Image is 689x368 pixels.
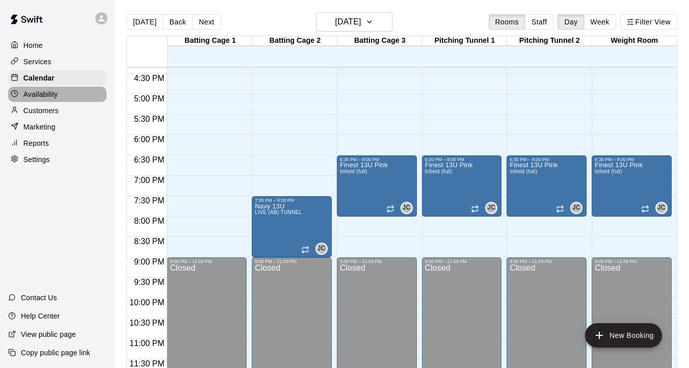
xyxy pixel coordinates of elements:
a: Customers [8,103,107,118]
button: Week [584,14,616,30]
span: Recurring event [301,246,309,254]
div: Joe Campanella [401,202,413,214]
span: Recurring event [386,205,394,213]
span: Infield (full) [510,169,537,174]
div: 7:30 PM – 9:00 PM [255,198,329,203]
p: Services [23,57,51,67]
button: add [585,323,662,348]
div: 6:30 PM – 8:00 PM: Finest 13U Pink [592,155,672,217]
a: Home [8,38,107,53]
div: Batting Cage 1 [168,36,252,46]
span: 5:30 PM [131,115,167,123]
span: 4:30 PM [131,74,167,83]
span: Infield (full) [595,169,622,174]
button: Back [163,14,193,30]
button: Next [192,14,221,30]
p: Customers [23,106,59,116]
div: Joe Campanella [570,202,582,214]
span: 8:00 PM [131,217,167,225]
div: 6:30 PM – 8:00 PM [425,157,499,162]
span: 8:30 PM [131,237,167,246]
span: Joe Campanella [320,243,328,255]
a: Reports [8,136,107,151]
p: Copy public page link [21,348,90,358]
span: 10:30 PM [127,319,167,327]
button: Staff [525,14,554,30]
a: Calendar [8,70,107,86]
div: 9:00 PM – 11:59 PM [595,259,669,264]
div: Pitching Tunnel 2 [507,36,592,46]
span: Recurring event [556,205,564,213]
span: 9:00 PM [131,257,167,266]
a: Marketing [8,119,107,135]
div: 6:30 PM – 8:00 PM: Finest 13U Pink [337,155,417,217]
span: JC [573,203,580,213]
span: 7:30 PM [131,196,167,205]
div: Joe Campanella [485,202,497,214]
span: 11:30 PM [127,359,167,368]
h6: [DATE] [335,15,361,29]
span: Recurring event [471,205,479,213]
div: 6:30 PM – 8:00 PM [595,157,669,162]
div: 6:30 PM – 8:00 PM: Finest 13U Pink [507,155,587,217]
span: LIVE (AB) TUNNEL [255,209,302,215]
span: 10:00 PM [127,298,167,307]
div: 9:00 PM – 11:59 PM [425,259,499,264]
span: Joe Campanella [659,202,668,214]
a: Availability [8,87,107,102]
span: 9:30 PM [131,278,167,286]
span: 6:30 PM [131,155,167,164]
p: Settings [23,154,50,165]
div: 9:00 PM – 11:59 PM [510,259,584,264]
div: 9:00 PM – 11:59 PM [340,259,414,264]
div: Pitching Tunnel 1 [422,36,507,46]
p: Availability [23,89,58,99]
button: Rooms [489,14,525,30]
div: Batting Cage 2 [253,36,337,46]
span: Infield (full) [425,169,453,174]
div: 6:30 PM – 8:00 PM: Finest 13U Pink [422,155,502,217]
span: Joe Campanella [405,202,413,214]
div: 7:30 PM – 9:00 PM: Navy 13U [252,196,332,257]
div: 9:00 PM – 11:59 PM [255,259,329,264]
span: 11:00 PM [127,339,167,348]
p: Calendar [23,73,55,83]
span: 7:00 PM [131,176,167,185]
span: JC [403,203,410,213]
p: Marketing [23,122,56,132]
button: [DATE] [126,14,163,30]
span: JC [488,203,495,213]
div: Joe Campanella [655,202,668,214]
span: JC [657,203,665,213]
p: View public page [21,329,76,339]
p: Help Center [21,311,60,321]
span: JC [317,244,325,254]
p: Home [23,40,43,50]
div: 6:30 PM – 8:00 PM [340,157,414,162]
button: [DATE] [316,12,392,32]
span: Recurring event [641,205,649,213]
div: Weight Room [592,36,677,46]
p: Reports [23,138,49,148]
span: Joe Campanella [489,202,497,214]
div: Batting Cage 3 [337,36,422,46]
button: Day [558,14,584,30]
span: Infield (full) [340,169,367,174]
a: Settings [8,152,107,167]
p: Contact Us [21,293,57,303]
div: Joe Campanella [315,243,328,255]
button: Filter View [620,14,677,30]
div: 9:00 PM – 11:59 PM [170,259,244,264]
a: Services [8,54,107,69]
span: 6:00 PM [131,135,167,144]
span: 5:00 PM [131,94,167,103]
div: 6:30 PM – 8:00 PM [510,157,584,162]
